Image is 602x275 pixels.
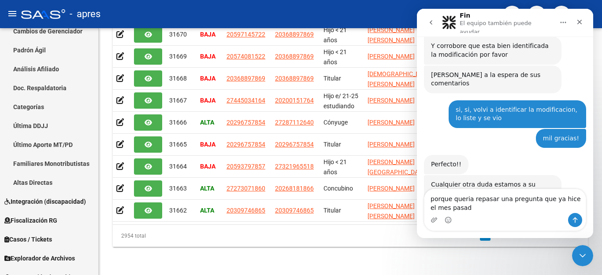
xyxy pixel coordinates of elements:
span: - apres [70,4,100,24]
span: 31667 [169,97,187,104]
mat-icon: menu [7,8,18,19]
span: 31665 [169,141,187,148]
span: [PERSON_NAME] [368,185,415,192]
span: 20296757854 [227,119,265,126]
strong: BAJA [200,31,216,38]
span: 20309746865 [227,207,265,214]
span: [PERSON_NAME] [368,53,415,60]
span: Integración (discapacidad) [4,197,86,206]
span: 20368897869 [275,53,314,60]
span: Cónyuge [323,119,348,126]
span: Titular [323,207,341,214]
span: 31669 [169,53,187,60]
strong: ALTA [200,185,214,192]
span: 20309746865 [275,207,314,214]
a: go to previous page [461,231,477,241]
span: 20296757854 [275,141,314,148]
strong: BAJA [200,97,216,104]
span: Titular [323,141,341,148]
span: [PERSON_NAME] [368,97,415,104]
span: 31663 [169,185,187,192]
span: 27273071860 [227,185,265,192]
span: [PERSON_NAME] [368,119,415,126]
span: 20368897869 [275,31,314,38]
span: Fiscalización RG [4,216,57,225]
span: Concubino [323,185,353,192]
span: 20597145722 [227,31,265,38]
a: go to next page [546,231,563,241]
span: Hijo < 21 años [323,158,347,176]
strong: BAJA [200,53,216,60]
span: [PERSON_NAME] [368,141,415,148]
span: 20268181866 [275,185,314,192]
span: 31664 [169,163,187,170]
span: 27445034164 [227,97,265,104]
span: Casos / Tickets [4,235,52,244]
span: Titular [323,75,341,82]
span: [DEMOGRAPHIC_DATA] [PERSON_NAME] [368,70,432,88]
span: 31668 [169,75,187,82]
span: Hijo < 21 años [323,48,347,66]
div: 2954 total [113,225,206,247]
span: 20368897869 [227,75,265,82]
span: [PERSON_NAME][GEOGRAPHIC_DATA] [368,158,427,176]
span: 20200151764 [275,97,314,104]
strong: BAJA [200,141,216,148]
span: 20296757854 [227,141,265,148]
span: Explorador de Archivos [4,253,75,263]
span: 27321965518 [275,163,314,170]
span: 20368897869 [275,75,314,82]
span: 27287112640 [275,119,314,126]
strong: ALTA [200,207,214,214]
iframe: Intercom live chat [417,9,593,238]
iframe: Intercom live chat [572,245,593,266]
span: 31670 [169,31,187,38]
a: go to last page [565,231,582,241]
span: 31666 [169,119,187,126]
span: 31662 [169,207,187,214]
span: 20593797857 [227,163,265,170]
strong: BAJA [200,75,216,82]
span: 20574081522 [227,53,265,60]
strong: BAJA [200,163,216,170]
span: [PERSON_NAME] [PERSON_NAME] [368,202,415,220]
a: go to first page [441,231,458,241]
strong: ALTA [200,119,214,126]
span: Hijo e/ 21-25 estudiando [323,92,358,110]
